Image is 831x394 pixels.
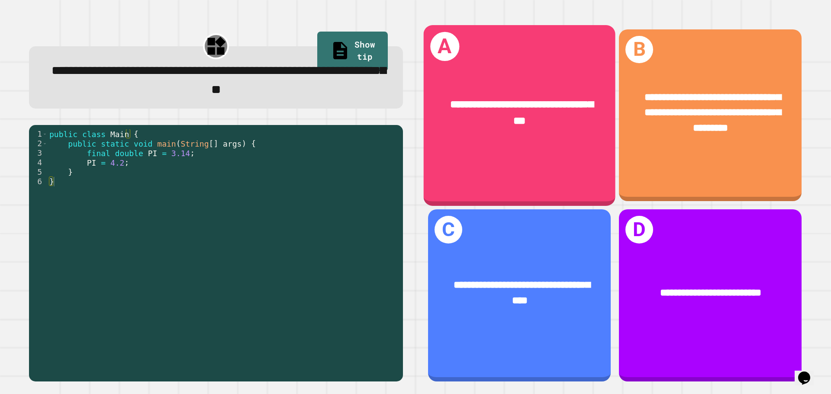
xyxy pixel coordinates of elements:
h1: A [430,32,459,61]
span: Toggle code folding, rows 2 through 5 [42,139,47,148]
a: Show tip [317,32,388,71]
h1: D [625,216,653,243]
div: 4 [29,158,48,167]
div: 5 [29,167,48,177]
div: 3 [29,148,48,158]
h1: B [625,36,653,64]
div: 6 [29,177,48,186]
div: 1 [29,129,48,139]
div: 2 [29,139,48,148]
h1: C [435,216,462,243]
iframe: chat widget [795,359,822,385]
span: Toggle code folding, rows 1 through 6 [42,129,47,139]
